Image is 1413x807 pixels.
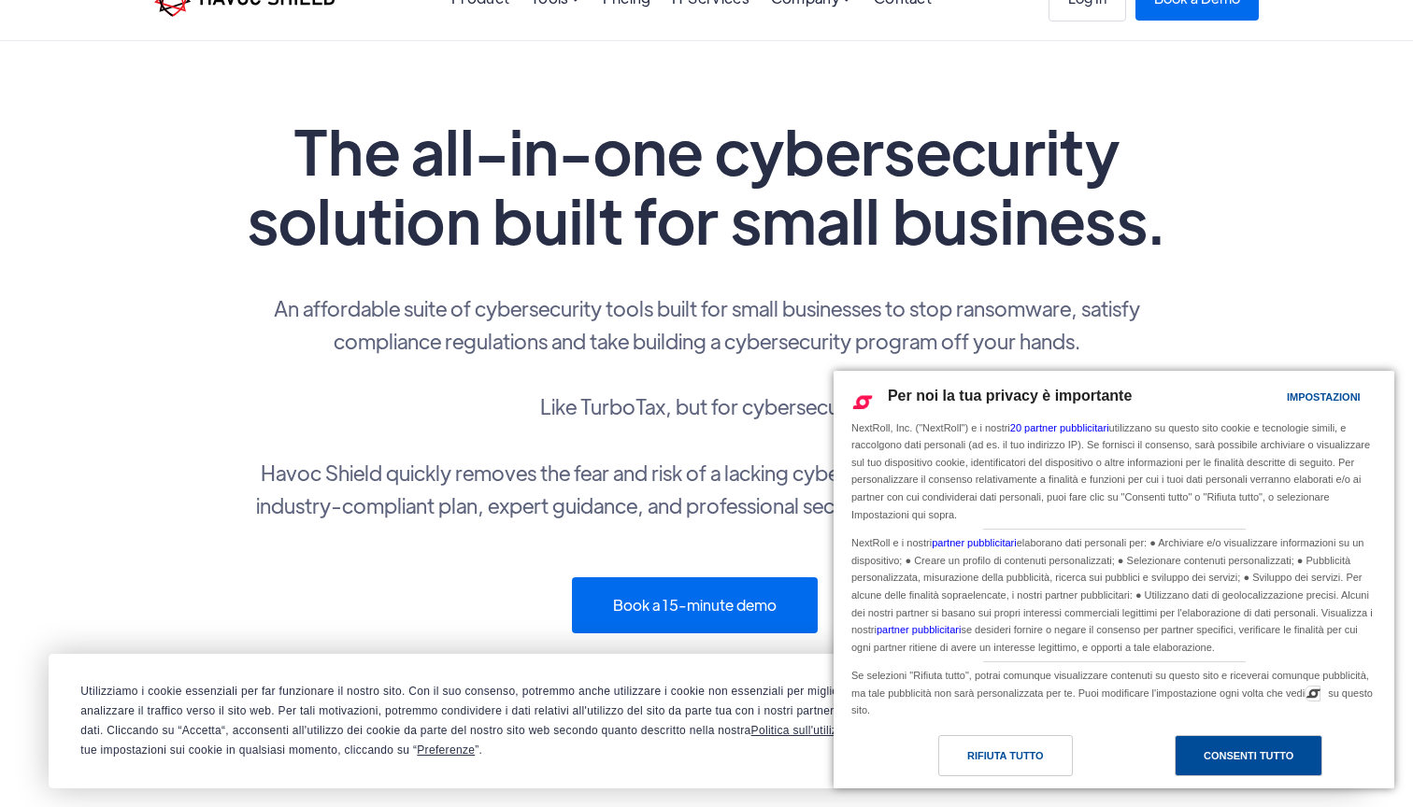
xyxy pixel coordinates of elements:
div: NextRoll e i nostri elaborano dati personali per: ● Archiviare e/o visualizzare informazioni su u... [848,530,1380,658]
div: NextRoll, Inc. ("NextRoll") e i nostri utilizzano su questo sito cookie e tecnologie simili, e ra... [848,418,1380,525]
div: Consenti tutto [1204,745,1293,766]
h1: The all-in-one cybersecurity solution built for small business. [239,116,1174,254]
span: Politica sull'utilizzo dei cookie [751,724,907,737]
div: Impostazioni [1287,387,1361,407]
span: Preferenze [417,743,475,757]
a: 20 partner pubblicitari [1010,422,1109,433]
a: Impostazioni [1254,382,1299,417]
a: partner pubblicitari [932,537,1017,548]
a: Consenti tutto [1114,735,1383,786]
div: Se selezioni "Rifiuta tutto", potrai comunque visualizzare contenuti su questo sito e riceverai c... [848,662,1380,721]
a: Book a 15-minute demo [572,577,818,633]
span: Per noi la tua privacy è importante [888,388,1132,403]
div: Rifiuta tutto [967,745,1044,766]
div: Cookie Consent Prompt [49,654,1364,788]
a: partner pubblicitari [877,624,962,635]
div: Utilizziamo i cookie essenziali per far funzionare il nostro sito. Con il suo consenso, potremmo ... [80,682,1010,760]
p: An affordable suite of cybersecurity tools built for small businesses to stop ransomware, satisfy... [239,291,1174,521]
a: Learn more [239,653,1174,679]
a: Rifiuta tutto [845,735,1114,786]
